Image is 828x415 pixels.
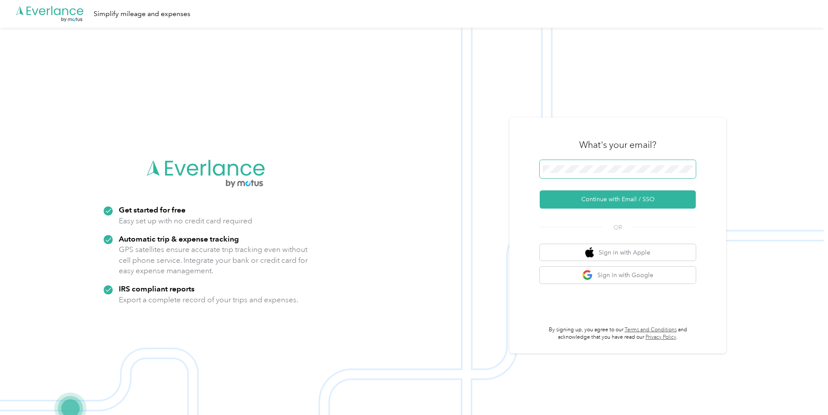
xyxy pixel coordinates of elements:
[540,326,696,341] p: By signing up, you agree to our and acknowledge that you have read our .
[579,139,656,151] h3: What's your email?
[582,270,593,281] img: google logo
[603,223,633,232] span: OR
[119,205,186,214] strong: Get started for free
[119,216,252,226] p: Easy set up with no credit card required
[119,244,308,276] p: GPS satellites ensure accurate trip tracking even without cell phone service. Integrate your bank...
[585,247,594,258] img: apple logo
[645,334,676,340] a: Privacy Policy
[540,190,696,209] button: Continue with Email / SSO
[94,9,190,20] div: Simplify mileage and expenses
[119,294,298,305] p: Export a complete record of your trips and expenses.
[540,267,696,284] button: google logoSign in with Google
[540,244,696,261] button: apple logoSign in with Apple
[119,284,195,293] strong: IRS compliant reports
[625,327,677,333] a: Terms and Conditions
[119,234,239,243] strong: Automatic trip & expense tracking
